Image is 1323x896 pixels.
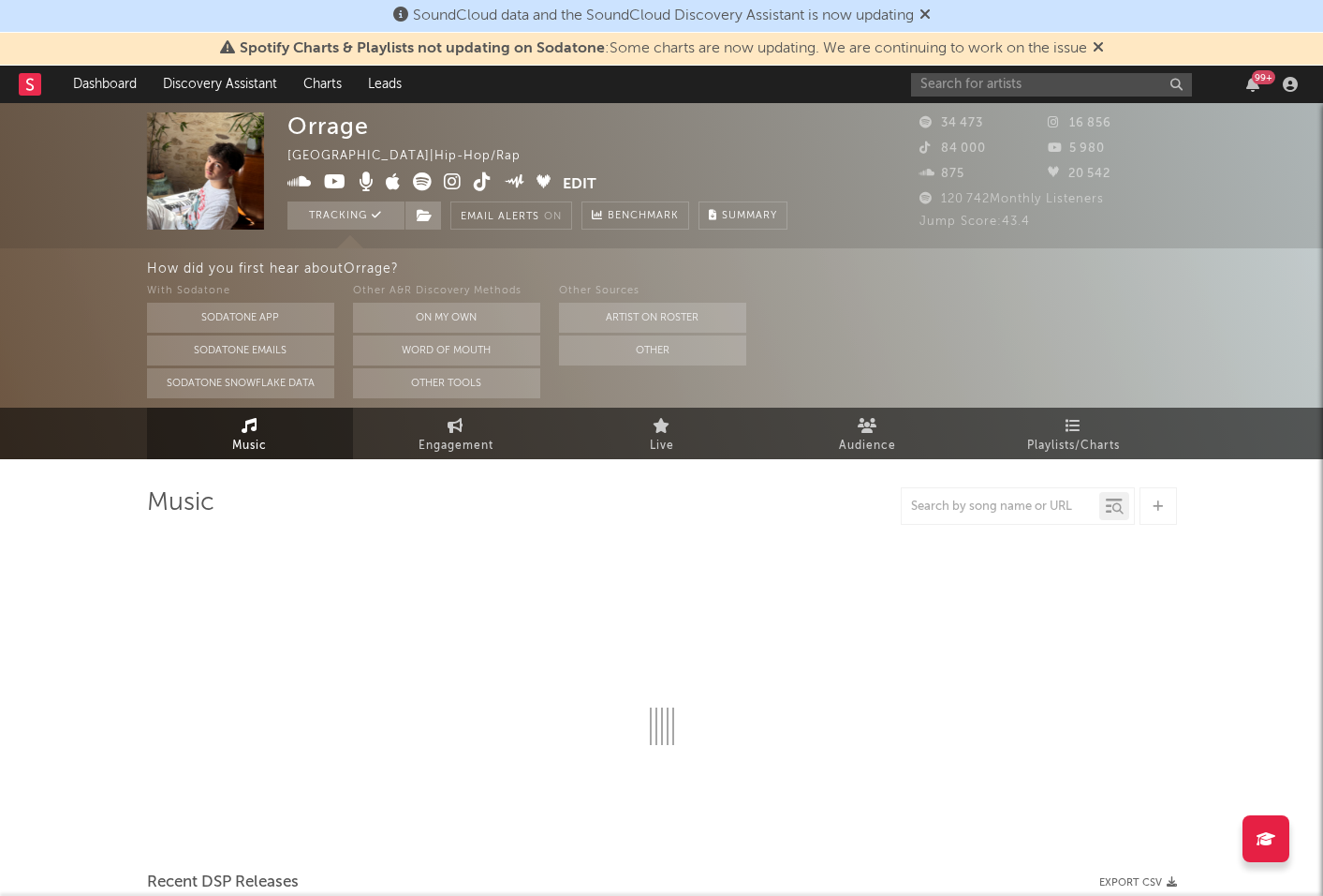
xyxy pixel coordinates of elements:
[559,408,765,459] a: Live
[722,211,777,221] span: Summary
[147,408,353,459] a: Music
[240,41,1087,56] span: : Some charts are now updating. We are continuing to work on the issue
[353,368,540,398] button: Other Tools
[608,205,679,228] span: Benchmark
[413,8,914,23] span: SoundCloud data and the SoundCloud Discovery Assistant is now updating
[563,172,596,196] button: Edit
[919,8,931,23] span: Dismiss
[147,336,334,366] button: Sodatone Emails
[353,408,559,459] a: Engagement
[353,336,540,366] button: Word Of Mouth
[1027,435,1120,457] span: Playlists/Charts
[1099,877,1177,889] button: Export CSV
[559,336,746,366] button: Other
[147,368,334,398] button: Sodatone Snowflake Data
[971,408,1177,459] a: Playlists/Charts
[232,435,267,457] span: Music
[765,408,971,459] a: Audience
[240,41,605,56] span: Spotify Charts & Playlists not updating on Sodatone
[1246,77,1259,92] button: 99+
[544,212,562,222] em: On
[290,66,355,103] a: Charts
[287,145,542,168] div: [GEOGRAPHIC_DATA] | Hip-Hop/Rap
[1048,168,1110,180] span: 20 542
[581,202,689,230] a: Benchmark
[150,66,290,103] a: Discovery Assistant
[450,202,572,230] button: Email AlertsOn
[911,73,1192,97] input: Search for artists
[1093,41,1104,56] span: Dismiss
[919,168,964,180] span: 875
[902,500,1099,515] input: Search by song name or URL
[147,872,299,894] span: Recent DSP Releases
[919,216,1030,228] span: Jump Score: 43.4
[559,303,746,333] button: Artist on Roster
[419,435,493,457] span: Engagement
[919,142,986,155] span: 84 000
[1048,142,1105,155] span: 5 980
[1252,70,1275,84] div: 99 +
[919,193,1104,205] span: 120 742 Monthly Listeners
[60,66,150,103] a: Dashboard
[919,117,983,129] span: 34 473
[1048,117,1111,129] span: 16 856
[559,280,746,303] div: Other Sources
[650,435,674,457] span: Live
[698,202,787,230] button: Summary
[287,112,369,140] div: Orrage
[147,303,334,333] button: Sodatone App
[839,435,896,457] span: Audience
[355,66,415,103] a: Leads
[353,280,540,303] div: Other A&R Discovery Methods
[147,280,334,303] div: With Sodatone
[287,202,404,230] button: Tracking
[353,303,540,333] button: On My Own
